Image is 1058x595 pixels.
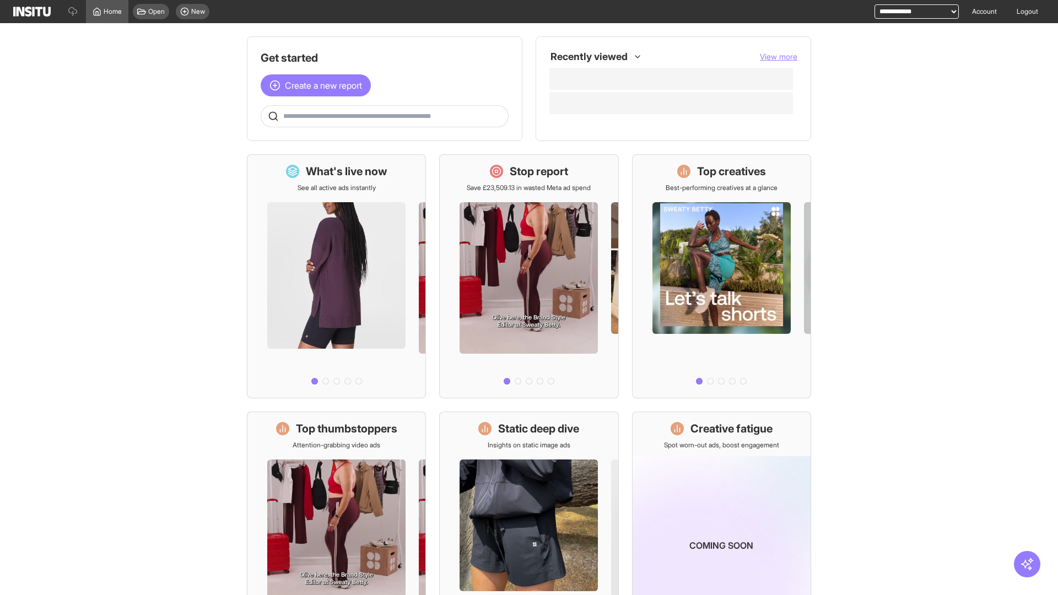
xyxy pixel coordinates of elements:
[498,421,579,436] h1: Static deep dive
[467,183,591,192] p: Save £23,509.13 in wasted Meta ad spend
[760,52,797,61] span: View more
[148,7,165,16] span: Open
[261,50,509,66] h1: Get started
[13,7,51,17] img: Logo
[632,154,811,398] a: Top creativesBest-performing creatives at a glance
[298,183,376,192] p: See all active ads instantly
[439,154,618,398] a: Stop reportSave £23,509.13 in wasted Meta ad spend
[306,164,387,179] h1: What's live now
[760,51,797,62] button: View more
[247,154,426,398] a: What's live nowSee all active ads instantly
[104,7,122,16] span: Home
[488,441,570,450] p: Insights on static image ads
[261,74,371,96] button: Create a new report
[191,7,205,16] span: New
[285,79,362,92] span: Create a new report
[293,441,380,450] p: Attention-grabbing video ads
[510,164,568,179] h1: Stop report
[666,183,778,192] p: Best-performing creatives at a glance
[697,164,766,179] h1: Top creatives
[296,421,397,436] h1: Top thumbstoppers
